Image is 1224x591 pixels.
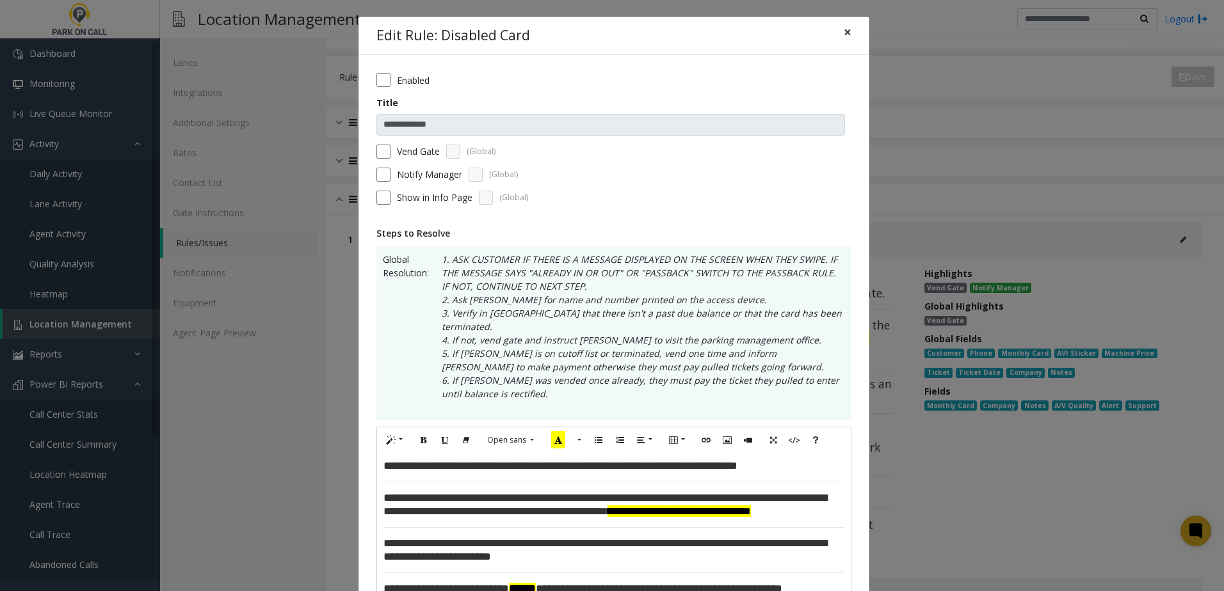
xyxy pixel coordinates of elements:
span: Show in Info Page [397,191,472,204]
label: Vend Gate [397,145,440,158]
button: Bold (CTRL+B) [413,430,435,450]
button: Table [663,430,692,450]
button: Link (CTRL+K) [695,430,717,450]
p: 1. ASK CUSTOMER IF THERE IS A MESSAGE DISPLAYED ON THE SCREEN WHEN THEY SWIPE. IF THE MESSAGE SAY... [429,253,845,414]
button: More Color [572,430,584,450]
button: Picture [716,430,738,450]
button: Remove Font Style (CTRL+\) [455,430,477,450]
label: Title [376,96,398,109]
button: Recent Color [544,430,572,450]
div: Steps to Resolve [376,226,851,240]
span: (Global) [489,169,518,180]
label: Notify Manager [397,168,462,181]
button: Help [805,430,826,450]
button: Unordered list (CTRL+SHIFT+NUM7) [588,430,609,450]
span: (Global) [499,192,528,203]
h4: Edit Rule: Disabled Card [376,26,530,46]
span: (Global) [467,146,495,157]
span: Global Resolution: [383,253,429,414]
label: Enabled [397,74,430,87]
button: Paragraph [630,430,659,450]
button: Ordered list (CTRL+SHIFT+NUM8) [609,430,631,450]
span: × [844,23,851,41]
span: Open sans [487,434,526,445]
button: Underline (CTRL+U) [434,430,456,450]
button: Code View [784,430,805,450]
button: Close [835,17,860,48]
button: Video [737,430,759,450]
button: Style [380,430,410,450]
button: Font Family [480,430,541,450]
button: Full Screen [762,430,784,450]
